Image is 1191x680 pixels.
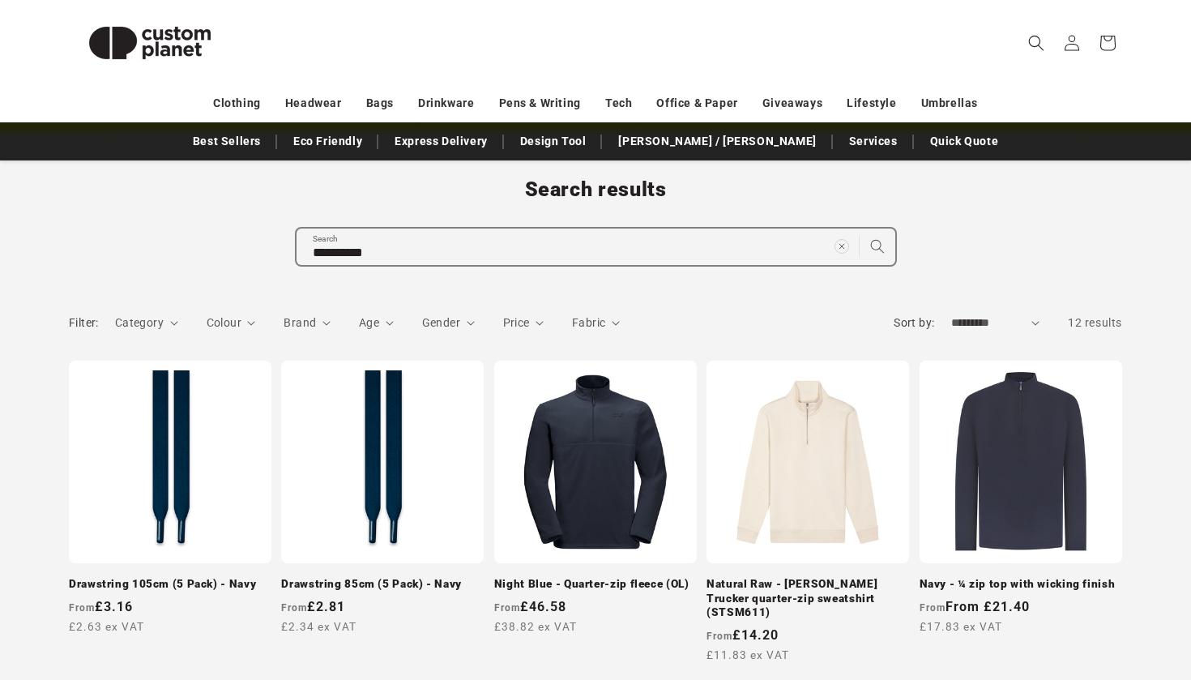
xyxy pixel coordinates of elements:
[824,229,860,264] button: Clear search term
[422,314,475,331] summary: Gender (0 selected)
[422,316,460,329] span: Gender
[894,316,934,329] label: Sort by:
[285,89,342,118] a: Headwear
[1068,316,1122,329] span: 12 results
[762,89,822,118] a: Giveaways
[706,577,909,620] a: Natural Raw - [PERSON_NAME] Trucker quarter-zip sweatshirt (STSM611)
[610,127,824,156] a: [PERSON_NAME] / [PERSON_NAME]
[207,314,256,331] summary: Colour (0 selected)
[503,314,544,331] summary: Price
[366,89,394,118] a: Bags
[69,6,231,79] img: Custom Planet
[572,316,605,329] span: Fabric
[284,316,316,329] span: Brand
[512,127,595,156] a: Design Tool
[499,89,581,118] a: Pens & Writing
[359,316,379,329] span: Age
[185,127,269,156] a: Best Sellers
[913,505,1191,680] iframe: Chat Widget
[386,127,496,156] a: Express Delivery
[503,316,530,329] span: Price
[656,89,737,118] a: Office & Paper
[860,229,895,264] button: Search
[69,314,99,331] h2: Filter:
[69,177,1122,203] h1: Search results
[115,316,164,329] span: Category
[572,314,620,331] summary: Fabric (0 selected)
[207,316,241,329] span: Colour
[847,89,896,118] a: Lifestyle
[285,127,370,156] a: Eco Friendly
[281,577,484,592] a: Drawstring 85cm (5 Pack) - Navy
[213,89,261,118] a: Clothing
[284,314,331,331] summary: Brand (0 selected)
[69,577,271,592] a: Drawstring 105cm (5 Pack) - Navy
[494,577,697,592] a: Night Blue - Quarter-zip fleece (OL)
[841,127,906,156] a: Services
[359,314,394,331] summary: Age (0 selected)
[605,89,632,118] a: Tech
[922,127,1007,156] a: Quick Quote
[418,89,474,118] a: Drinkware
[115,314,178,331] summary: Category (0 selected)
[921,89,978,118] a: Umbrellas
[1018,25,1054,61] summary: Search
